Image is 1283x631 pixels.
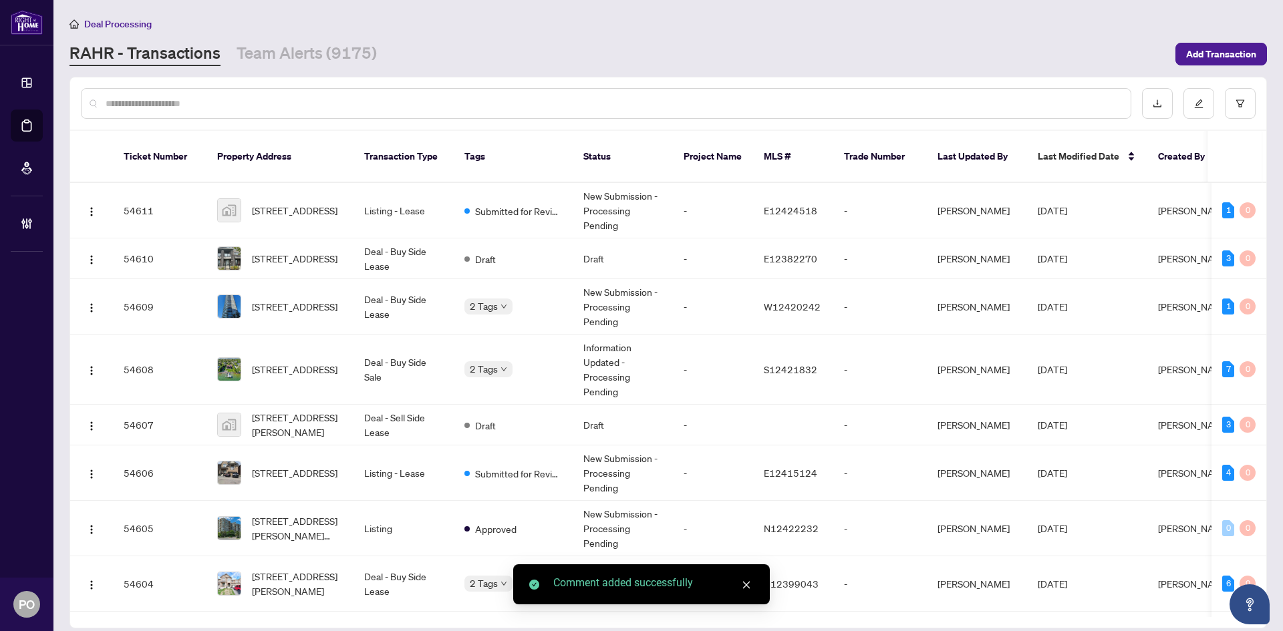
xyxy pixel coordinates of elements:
span: N12399043 [764,578,819,590]
span: [DATE] [1038,578,1067,590]
span: [PERSON_NAME] [1158,467,1230,479]
span: 2 Tags [470,298,498,314]
img: thumbnail-img [218,572,241,595]
td: New Submission - Processing Pending [573,445,673,501]
span: E12424518 [764,204,817,216]
td: Information Updated - Processing Pending [573,335,673,405]
div: 0 [1240,298,1256,314]
img: thumbnail-img [218,358,241,381]
span: [PERSON_NAME] [1158,252,1230,264]
td: - [673,183,753,238]
td: 54604 [113,556,206,612]
span: E12415124 [764,467,817,479]
td: - [833,556,927,612]
span: Submitted for Review [475,204,562,218]
td: Draft [573,238,673,279]
span: 2 Tags [470,576,498,591]
button: edit [1183,88,1214,119]
td: 54605 [113,501,206,556]
span: [PERSON_NAME] [1158,522,1230,534]
div: 0 [1240,465,1256,481]
div: 1 [1222,202,1234,218]
td: New Submission - Processing Pending [573,501,673,556]
img: thumbnail-img [218,517,241,540]
span: [STREET_ADDRESS] [252,465,337,480]
button: Logo [81,462,102,483]
div: Comment added successfully [553,575,754,591]
div: 0 [1240,520,1256,536]
div: 0 [1240,417,1256,433]
div: 3 [1222,250,1234,266]
td: 54610 [113,238,206,279]
td: [PERSON_NAME] [927,405,1027,445]
th: Created By [1147,131,1234,183]
td: [PERSON_NAME] [927,445,1027,501]
td: - [833,183,927,238]
td: - [673,556,753,612]
img: thumbnail-img [218,247,241,270]
span: download [1153,99,1162,108]
img: Logo [86,206,97,217]
td: [PERSON_NAME] [927,279,1027,335]
div: 0 [1240,361,1256,377]
img: Logo [86,421,97,431]
td: Draft [573,405,673,445]
td: Deal - Buy Side Sale [353,335,454,405]
img: thumbnail-img [218,461,241,484]
span: down [501,366,507,373]
div: 4 [1222,465,1234,481]
th: Trade Number [833,131,927,183]
td: 54609 [113,279,206,335]
td: Listing - Lease [353,445,454,501]
td: New Submission - Processing Pending [573,556,673,612]
span: [DATE] [1038,300,1067,312]
td: - [833,445,927,501]
th: Project Name [673,131,753,183]
th: Transaction Type [353,131,454,183]
img: thumbnail-img [218,413,241,436]
th: Property Address [206,131,353,183]
span: [PERSON_NAME] [1158,204,1230,216]
span: [PERSON_NAME] [1158,363,1230,375]
span: PO [19,595,35,614]
div: 1 [1222,298,1234,314]
td: - [833,335,927,405]
button: Logo [81,573,102,594]
td: - [833,279,927,335]
button: Logo [81,359,102,380]
span: down [501,580,507,587]
button: Logo [81,517,102,539]
th: MLS # [753,131,833,183]
img: thumbnail-img [218,295,241,318]
div: 0 [1240,202,1256,218]
span: [DATE] [1038,252,1067,264]
td: Listing [353,501,454,556]
span: S12421832 [764,363,817,375]
div: 0 [1222,520,1234,536]
td: Deal - Buy Side Lease [353,238,454,279]
span: filter [1236,99,1245,108]
td: New Submission - Processing Pending [573,279,673,335]
img: Logo [86,254,97,265]
td: New Submission - Processing Pending [573,183,673,238]
span: [STREET_ADDRESS] [252,362,337,377]
span: Draft [475,252,496,266]
img: logo [11,10,43,35]
td: - [673,279,753,335]
button: Add Transaction [1175,43,1267,65]
img: Logo [86,302,97,313]
td: - [673,501,753,556]
th: Status [573,131,673,183]
td: - [833,405,927,445]
td: Deal - Sell Side Lease [353,405,454,445]
span: check-circle [529,580,539,590]
td: [PERSON_NAME] [927,501,1027,556]
span: Approved [475,521,517,536]
span: [STREET_ADDRESS] [252,203,337,218]
img: Logo [86,580,97,590]
span: [PERSON_NAME] [1158,419,1230,431]
span: Draft [475,418,496,433]
button: Open asap [1230,584,1270,624]
span: N12422232 [764,522,819,534]
span: 2 Tags [470,361,498,377]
